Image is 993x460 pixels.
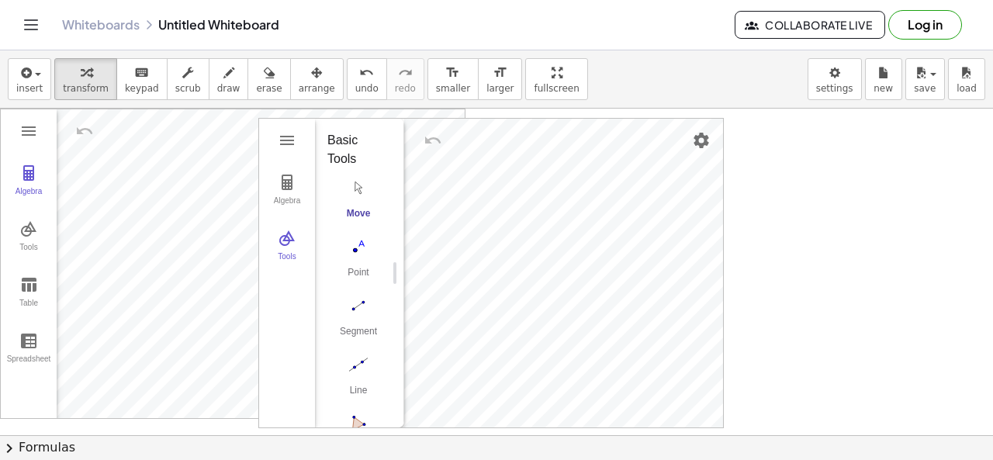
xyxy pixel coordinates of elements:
button: Settings [687,126,715,154]
button: Undo [71,117,99,145]
button: save [905,58,945,100]
i: format_size [445,64,460,82]
span: redo [395,83,416,94]
button: new [865,58,902,100]
span: undo [355,83,379,94]
span: keypad [125,83,159,94]
div: Line [327,385,389,406]
i: redo [398,64,413,82]
div: Segment [327,326,389,348]
span: smaller [436,83,470,94]
button: Point. Select position or line, function, or curve [327,233,389,289]
span: draw [217,83,240,94]
i: undo [359,64,374,82]
div: Spreadsheet [4,355,54,376]
button: Collaborate Live [735,11,885,39]
button: Segment. Select two points or positions [327,292,389,348]
span: arrange [299,83,335,94]
div: Algebra [4,187,54,209]
div: Table [4,299,54,320]
span: fullscreen [534,83,579,94]
span: load [957,83,977,94]
a: Whiteboards [62,17,140,33]
button: settings [808,58,862,100]
button: Log in [888,10,962,40]
canvas: Graphics View 1 [404,119,723,427]
span: transform [63,83,109,94]
span: larger [486,83,514,94]
button: scrub [167,58,209,100]
i: format_size [493,64,507,82]
button: load [948,58,985,100]
div: Tools [262,252,312,274]
button: Toggle navigation [19,12,43,37]
div: Move [327,208,389,230]
span: erase [256,83,282,94]
button: fullscreen [525,58,587,100]
button: draw [209,58,249,100]
div: Tools [4,243,54,265]
button: transform [54,58,117,100]
button: insert [8,58,51,100]
span: scrub [175,83,201,94]
div: Geometry [258,118,724,428]
button: Line. Select two points or positions [327,351,389,407]
div: Basic Tools [327,131,379,168]
img: Main Menu [19,122,38,140]
img: Main Menu [278,131,296,150]
button: Settings [429,117,457,145]
canvas: Graphics View 1 [57,109,465,418]
span: new [874,83,893,94]
span: settings [816,83,853,94]
span: save [914,83,936,94]
button: format_sizelarger [478,58,522,100]
button: format_sizesmaller [427,58,479,100]
span: insert [16,83,43,94]
button: redoredo [386,58,424,100]
button: arrange [290,58,344,100]
span: Collaborate Live [748,18,872,32]
button: Move. Drag or select object [327,175,389,230]
i: keyboard [134,64,149,82]
button: erase [247,58,290,100]
div: Algebra [262,196,312,218]
button: undoundo [347,58,387,100]
div: Point [327,267,389,289]
button: keyboardkeypad [116,58,168,100]
button: Undo [419,126,447,154]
